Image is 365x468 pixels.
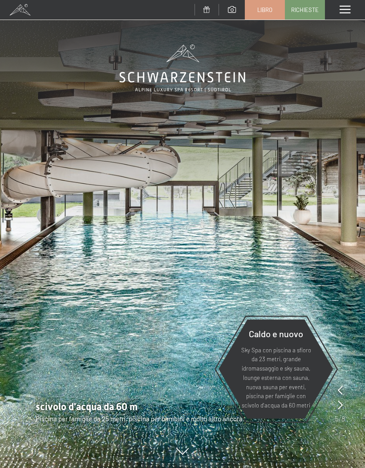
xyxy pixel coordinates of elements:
font: Sky Spa con piscina a sfioro da 23 metri, grande idromassaggio e sky sauna, lounge esterna con sa... [241,346,311,409]
font: 8 [341,414,345,423]
a: Libro [245,0,284,19]
font: Caldo e nuovo [249,328,303,339]
font: 5 [335,414,339,423]
font: Richieste [291,6,319,13]
font: scivolo d'acqua da 60 m [36,401,138,412]
a: Caldo e nuovo Sky Spa con piscina a sfioro da 23 metri, grande idromassaggio e sky sauna, lounge ... [218,319,334,419]
font: / [339,414,341,423]
font: Piscina per famiglie da 25 metri, piscina per bambini e molto altro ancora. [36,415,244,423]
a: Richieste [285,0,324,19]
font: Libro [257,6,272,13]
